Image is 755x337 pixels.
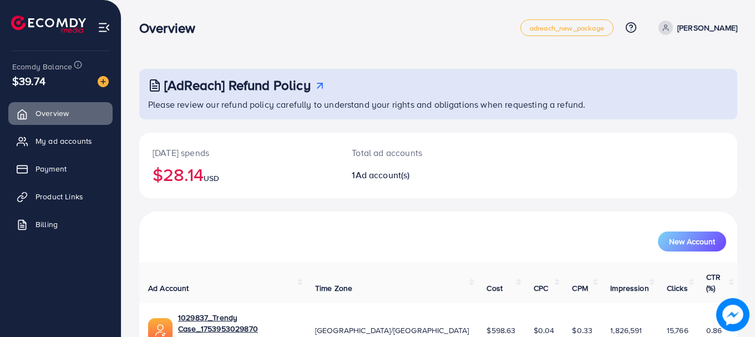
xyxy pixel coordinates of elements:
[487,325,515,336] span: $598.63
[487,283,503,294] span: Cost
[610,283,649,294] span: Impression
[8,102,113,124] a: Overview
[153,146,325,159] p: [DATE] spends
[716,298,749,331] img: image
[8,130,113,152] a: My ad accounts
[11,16,86,33] img: logo
[706,271,721,294] span: CTR (%)
[204,173,219,184] span: USD
[520,19,614,36] a: adreach_new_package
[178,312,297,335] a: 1029837_Trendy Case_1753953029870
[352,170,475,180] h2: 1
[36,135,92,147] span: My ad accounts
[610,325,642,336] span: 1,826,591
[572,283,587,294] span: CPM
[667,283,688,294] span: Clicks
[356,169,410,181] span: Ad account(s)
[534,283,548,294] span: CPC
[98,76,109,87] img: image
[8,213,113,235] a: Billing
[164,77,311,93] h3: [AdReach] Refund Policy
[530,24,604,32] span: adreach_new_package
[706,325,722,336] span: 0.86
[153,164,325,185] h2: $28.14
[36,108,69,119] span: Overview
[315,283,352,294] span: Time Zone
[534,325,555,336] span: $0.04
[12,61,72,72] span: Ecomdy Balance
[654,21,737,35] a: [PERSON_NAME]
[98,21,110,34] img: menu
[139,20,204,36] h3: Overview
[148,283,189,294] span: Ad Account
[36,219,58,230] span: Billing
[315,325,469,336] span: [GEOGRAPHIC_DATA]/[GEOGRAPHIC_DATA]
[669,238,715,245] span: New Account
[148,98,731,111] p: Please review our refund policy carefully to understand your rights and obligations when requesti...
[36,191,83,202] span: Product Links
[352,146,475,159] p: Total ad accounts
[667,325,688,336] span: 15,766
[36,163,67,174] span: Payment
[677,21,737,34] p: [PERSON_NAME]
[12,73,45,89] span: $39.74
[8,185,113,208] a: Product Links
[658,232,726,252] button: New Account
[8,158,113,180] a: Payment
[572,325,592,336] span: $0.33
